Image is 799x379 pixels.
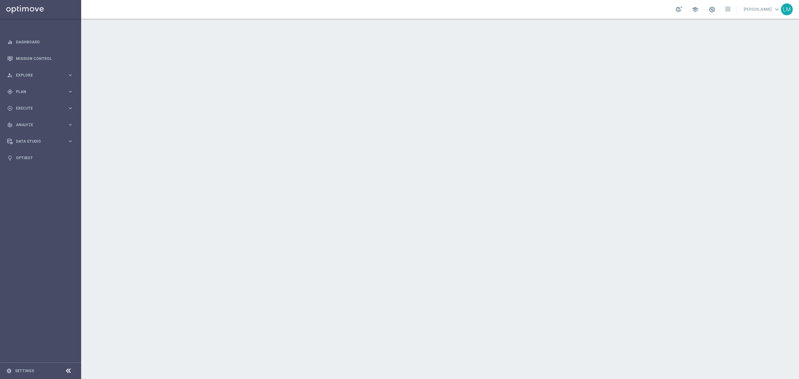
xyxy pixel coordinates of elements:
[743,5,781,14] a: [PERSON_NAME]keyboard_arrow_down
[7,73,74,78] button: person_search Explore keyboard_arrow_right
[7,89,13,95] i: gps_fixed
[7,139,74,144] button: Data Studio keyboard_arrow_right
[7,89,74,94] button: gps_fixed Plan keyboard_arrow_right
[773,6,780,13] span: keyboard_arrow_down
[67,122,73,128] i: keyboard_arrow_right
[7,139,67,144] div: Data Studio
[781,3,793,15] div: LM
[7,150,73,166] div: Optibot
[67,89,73,95] i: keyboard_arrow_right
[7,89,67,95] div: Plan
[7,40,74,45] button: equalizer Dashboard
[16,140,67,143] span: Data Studio
[7,50,73,67] div: Mission Control
[16,50,73,67] a: Mission Control
[16,34,73,50] a: Dashboard
[67,72,73,78] i: keyboard_arrow_right
[692,6,699,13] span: school
[67,138,73,144] i: keyboard_arrow_right
[7,72,13,78] i: person_search
[7,155,74,160] button: lightbulb Optibot
[16,150,73,166] a: Optibot
[7,155,13,161] i: lightbulb
[67,105,73,111] i: keyboard_arrow_right
[7,106,13,111] i: play_circle_outline
[15,369,34,373] a: Settings
[7,39,13,45] i: equalizer
[7,56,74,61] button: Mission Control
[7,106,67,111] div: Execute
[16,123,67,127] span: Analyze
[7,106,74,111] button: play_circle_outline Execute keyboard_arrow_right
[16,73,67,77] span: Explore
[7,122,67,128] div: Analyze
[7,122,13,128] i: track_changes
[7,34,73,50] div: Dashboard
[16,90,67,94] span: Plan
[7,122,74,127] button: track_changes Analyze keyboard_arrow_right
[6,368,12,374] i: settings
[16,106,67,110] span: Execute
[7,72,67,78] div: Explore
